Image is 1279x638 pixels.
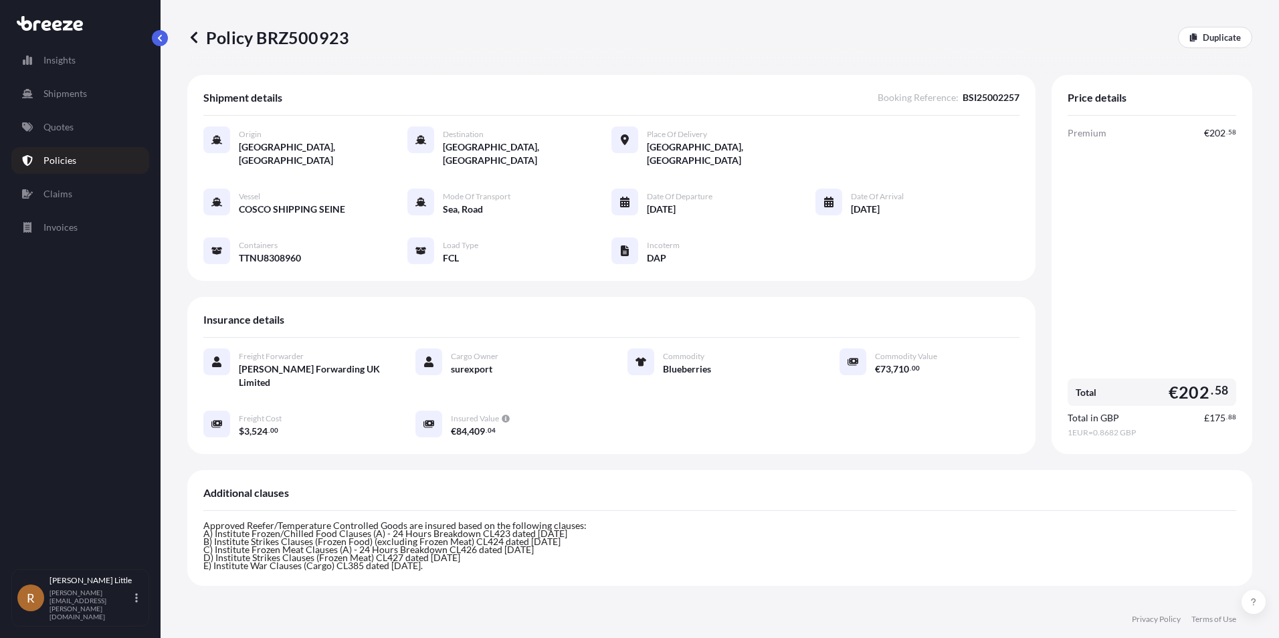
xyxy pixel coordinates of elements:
[451,362,492,376] span: surexport
[1215,387,1228,395] span: 58
[663,351,704,362] span: Commodity
[893,364,909,374] span: 710
[50,589,132,621] p: [PERSON_NAME][EMAIL_ADDRESS][PERSON_NAME][DOMAIN_NAME]
[244,427,250,436] span: 3
[239,413,282,424] span: Freight Cost
[443,203,483,216] span: Sea, Road
[1209,413,1225,423] span: 175
[252,427,268,436] span: 524
[910,366,911,370] span: .
[239,351,304,362] span: Freight Forwarder
[239,251,301,265] span: TTNU8308960
[11,214,149,241] a: Invoices
[878,91,959,104] span: Booking Reference :
[469,427,485,436] span: 409
[647,140,815,167] span: [GEOGRAPHIC_DATA], [GEOGRAPHIC_DATA]
[203,520,587,571] span: Approved Reefer/Temperature Controlled Goods are insured based on the following clauses: A) Insti...
[43,154,76,167] p: Policies
[1226,130,1227,134] span: .
[239,129,262,140] span: Origin
[443,129,484,140] span: Destination
[1204,413,1209,423] span: £
[239,240,278,251] span: Containers
[239,140,407,167] span: [GEOGRAPHIC_DATA], [GEOGRAPHIC_DATA]
[451,351,498,362] span: Cargo Owner
[11,181,149,207] a: Claims
[11,147,149,174] a: Policies
[268,428,270,433] span: .
[1228,415,1236,419] span: 88
[663,362,711,376] span: Blueberries
[891,364,893,374] span: ,
[451,413,499,424] span: Insured Value
[1226,415,1227,419] span: .
[1179,384,1209,401] span: 202
[187,27,349,48] p: Policy BRZ500923
[11,80,149,107] a: Shipments
[1068,427,1236,438] span: 1 EUR = 0.8682 GBP
[239,191,260,202] span: Vessel
[875,351,937,362] span: Commodity Value
[43,120,74,134] p: Quotes
[1169,384,1179,401] span: €
[1132,614,1181,625] a: Privacy Policy
[43,187,72,201] p: Claims
[647,240,680,251] span: Incoterm
[270,428,278,433] span: 00
[1068,411,1119,425] span: Total in GBP
[11,47,149,74] a: Insights
[647,203,676,216] span: [DATE]
[1068,91,1126,104] span: Price details
[456,427,467,436] span: 84
[43,54,76,67] p: Insights
[203,486,289,500] span: Additional clauses
[443,240,478,251] span: Load Type
[1191,614,1236,625] a: Terms of Use
[203,91,282,104] span: Shipment details
[239,362,383,389] span: [PERSON_NAME] Forwarding UK Limited
[486,428,487,433] span: .
[43,87,87,100] p: Shipments
[250,427,252,436] span: ,
[1209,128,1225,138] span: 202
[1178,27,1252,48] a: Duplicate
[1204,128,1209,138] span: €
[1203,31,1241,44] p: Duplicate
[1211,387,1213,395] span: .
[647,191,712,202] span: Date of Departure
[851,203,880,216] span: [DATE]
[11,114,149,140] a: Quotes
[43,221,78,234] p: Invoices
[488,428,496,433] span: 04
[647,129,707,140] span: Place of Delivery
[1228,130,1236,134] span: 58
[880,364,891,374] span: 73
[50,575,132,586] p: [PERSON_NAME] Little
[467,427,469,436] span: ,
[239,427,244,436] span: $
[875,364,880,374] span: €
[647,251,666,265] span: DAP
[443,251,459,265] span: FCL
[443,140,611,167] span: [GEOGRAPHIC_DATA], [GEOGRAPHIC_DATA]
[27,591,35,605] span: R
[451,427,456,436] span: €
[443,191,510,202] span: Mode of Transport
[1076,386,1096,399] span: Total
[239,203,345,216] span: COSCO SHIPPING SEINE
[851,191,904,202] span: Date of Arrival
[963,91,1019,104] span: BSI25002257
[912,366,920,370] span: 00
[203,313,284,326] span: Insurance details
[1068,126,1106,140] span: Premium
